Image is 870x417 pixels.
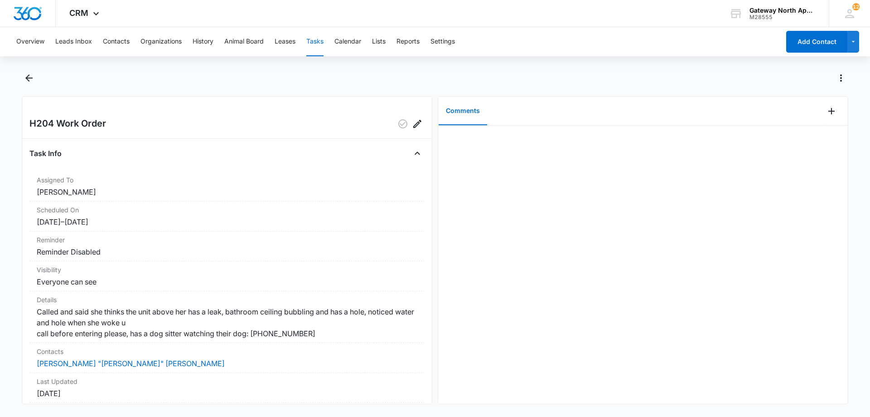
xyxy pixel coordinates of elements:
h2: H204 Work Order [29,117,106,131]
div: account id [749,14,816,20]
button: Animal Board [224,27,264,56]
button: Tasks [306,27,324,56]
button: Comments [439,97,487,125]
button: Organizations [140,27,182,56]
dd: Called and said she thinks the unit above her has a leak, bathroom ceiling bubbling and has a hol... [37,306,417,339]
h4: Task Info [29,148,62,159]
button: Add Comment [824,104,839,118]
button: Overview [16,27,44,56]
dd: [PERSON_NAME] [37,186,417,197]
button: Edit [410,117,425,131]
div: account name [749,7,816,14]
button: Back [22,71,36,85]
dd: Everyone can see [37,276,417,287]
dt: Visibility [37,265,417,275]
dd: [DATE] [37,388,417,399]
div: Scheduled On[DATE]–[DATE] [29,201,425,231]
button: Contacts [103,27,130,56]
div: Last Updated[DATE] [29,373,425,403]
div: DetailsCalled and said she thinks the unit above her has a leak, bathroom ceiling bubbling and ha... [29,291,425,343]
div: Assigned To[PERSON_NAME] [29,172,425,201]
dt: Contacts [37,347,417,356]
button: Close [410,146,425,161]
span: 12 [852,3,860,10]
button: Calendar [334,27,361,56]
span: CRM [69,8,88,18]
div: notifications count [852,3,860,10]
button: Settings [430,27,455,56]
dt: Details [37,295,417,304]
button: Leases [275,27,295,56]
button: History [193,27,213,56]
button: Actions [834,71,848,85]
div: Contacts[PERSON_NAME] "[PERSON_NAME]" [PERSON_NAME] [29,343,425,373]
button: Reports [396,27,420,56]
dd: Reminder Disabled [37,246,417,257]
dt: Reminder [37,235,417,245]
dd: [DATE] – [DATE] [37,216,417,227]
button: Lists [372,27,386,56]
button: Leads Inbox [55,27,92,56]
dt: Last Updated [37,377,417,386]
div: ReminderReminder Disabled [29,231,425,261]
dt: Assigned To [37,175,417,185]
dt: Scheduled On [37,205,417,215]
a: [PERSON_NAME] "[PERSON_NAME]" [PERSON_NAME] [37,359,225,368]
div: VisibilityEveryone can see [29,261,425,291]
button: Add Contact [786,31,847,53]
